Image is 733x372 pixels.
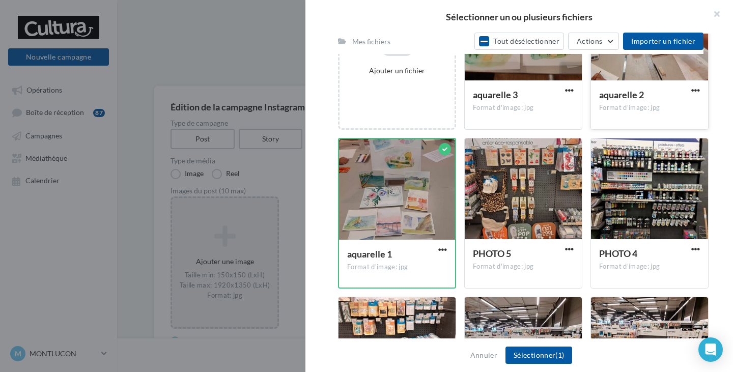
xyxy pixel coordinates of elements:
span: aquarelle 2 [599,89,644,100]
span: aquarelle 1 [347,248,392,260]
span: Importer un fichier [631,37,695,45]
div: Format d'image: jpg [599,262,700,271]
span: PHOTO 5 [473,248,511,259]
div: Format d'image: jpg [599,103,700,112]
button: Importer un fichier [623,33,703,50]
span: (1) [555,351,564,359]
button: Actions [568,33,619,50]
span: PHOTO 4 [599,248,637,259]
span: Actions [577,37,602,45]
div: Format d'image: jpg [347,263,447,272]
div: Mes fichiers [352,37,390,47]
div: Open Intercom Messenger [698,337,723,362]
div: Format d'image: jpg [473,262,574,271]
button: Annuler [466,349,501,361]
h2: Sélectionner un ou plusieurs fichiers [322,12,717,21]
span: aquarelle 3 [473,89,518,100]
button: Tout désélectionner [474,33,564,50]
div: Ajouter un fichier [344,66,450,76]
button: Sélectionner(1) [505,347,572,364]
div: Format d'image: jpg [473,103,574,112]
